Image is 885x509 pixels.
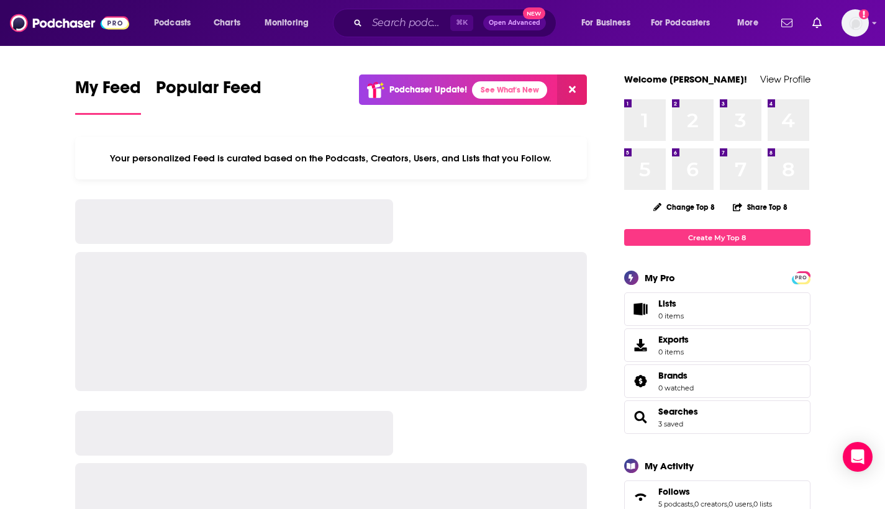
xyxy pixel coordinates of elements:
span: Open Advanced [489,20,540,26]
span: Popular Feed [156,77,261,106]
div: Open Intercom Messenger [843,442,873,472]
button: open menu [728,13,774,33]
span: Lists [629,300,653,318]
div: Your personalized Feed is curated based on the Podcasts, Creators, Users, and Lists that you Follow. [75,137,588,179]
span: PRO [794,273,809,282]
a: My Feed [75,77,141,115]
button: open menu [643,13,728,33]
a: Welcome [PERSON_NAME]! [624,73,747,85]
a: Brands [629,372,653,390]
span: For Business [581,14,630,32]
img: User Profile [842,9,869,37]
a: Charts [206,13,248,33]
p: Podchaser Update! [389,84,467,95]
button: Share Top 8 [732,195,788,219]
a: Exports [624,328,810,362]
a: Brands [658,370,694,381]
span: ⌘ K [450,15,473,31]
span: Brands [624,364,810,398]
div: My Pro [645,272,675,284]
a: Searches [658,406,698,417]
span: Exports [658,334,689,345]
button: open menu [256,13,325,33]
a: Show notifications dropdown [776,12,797,34]
a: 0 users [728,500,752,508]
svg: Add a profile image [859,9,869,19]
span: More [737,14,758,32]
button: Open AdvancedNew [483,16,546,30]
span: , [752,500,753,508]
a: 0 creators [694,500,727,508]
a: 3 saved [658,420,683,428]
span: Brands [658,370,688,381]
span: , [693,500,694,508]
img: Podchaser - Follow, Share and Rate Podcasts [10,11,129,35]
span: Lists [658,298,676,309]
span: Charts [214,14,240,32]
button: Change Top 8 [646,199,723,215]
a: 5 podcasts [658,500,693,508]
span: , [727,500,728,508]
div: Search podcasts, credits, & more... [345,9,568,37]
span: 0 items [658,312,684,320]
span: 0 items [658,348,689,356]
span: Podcasts [154,14,191,32]
a: Show notifications dropdown [807,12,827,34]
span: Logged in as rpearson [842,9,869,37]
button: open menu [145,13,207,33]
span: Follows [658,486,690,497]
a: 0 watched [658,384,694,392]
a: Lists [624,292,810,326]
span: For Podcasters [651,14,710,32]
a: View Profile [760,73,810,85]
button: open menu [573,13,646,33]
span: Lists [658,298,684,309]
a: PRO [794,273,809,282]
button: Show profile menu [842,9,869,37]
span: Exports [629,336,653,354]
a: Follows [658,486,772,497]
span: New [523,7,545,19]
a: Popular Feed [156,77,261,115]
a: Follows [629,489,653,506]
a: Searches [629,408,653,426]
span: My Feed [75,77,141,106]
span: Monitoring [265,14,309,32]
a: See What's New [472,81,547,99]
a: 0 lists [753,500,772,508]
span: Searches [624,400,810,434]
input: Search podcasts, credits, & more... [367,13,450,33]
a: Create My Top 8 [624,229,810,246]
div: My Activity [645,460,694,472]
